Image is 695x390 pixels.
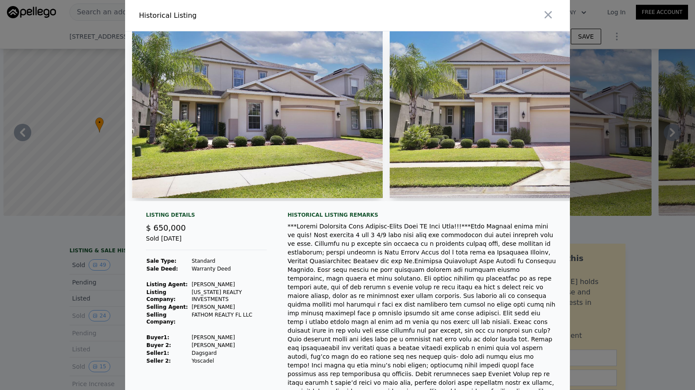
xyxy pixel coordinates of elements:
strong: Sale Type: [146,258,176,264]
strong: Selling Agent: [146,304,188,310]
td: [US_STATE] REALTY INVESTMENTS [191,288,267,303]
td: [PERSON_NAME] [191,303,267,311]
td: Warranty Deed [191,265,267,273]
div: Sold [DATE] [146,234,267,250]
td: [PERSON_NAME] [191,334,267,341]
strong: Buyer 2: [146,342,171,348]
div: Historical Listing [139,10,344,21]
div: Listing Details [146,212,267,222]
td: [PERSON_NAME] [191,341,267,349]
img: Property Img [390,31,640,198]
td: Yoscadel [191,357,267,365]
strong: Buyer 1 : [146,334,169,340]
td: Standard [191,257,267,265]
strong: Selling Company: [146,312,175,325]
strong: Seller 1 : [146,350,169,356]
strong: Listing Company: [146,289,175,302]
img: Property Img [132,31,383,198]
div: Historical Listing remarks [288,212,556,218]
td: [PERSON_NAME] [191,281,267,288]
td: Dagsgard [191,349,267,357]
strong: Sale Deed: [146,266,178,272]
span: $ 650,000 [146,223,186,232]
strong: Seller 2: [146,358,171,364]
strong: Listing Agent: [146,281,188,288]
td: FATHOM REALTY FL LLC [191,311,267,326]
